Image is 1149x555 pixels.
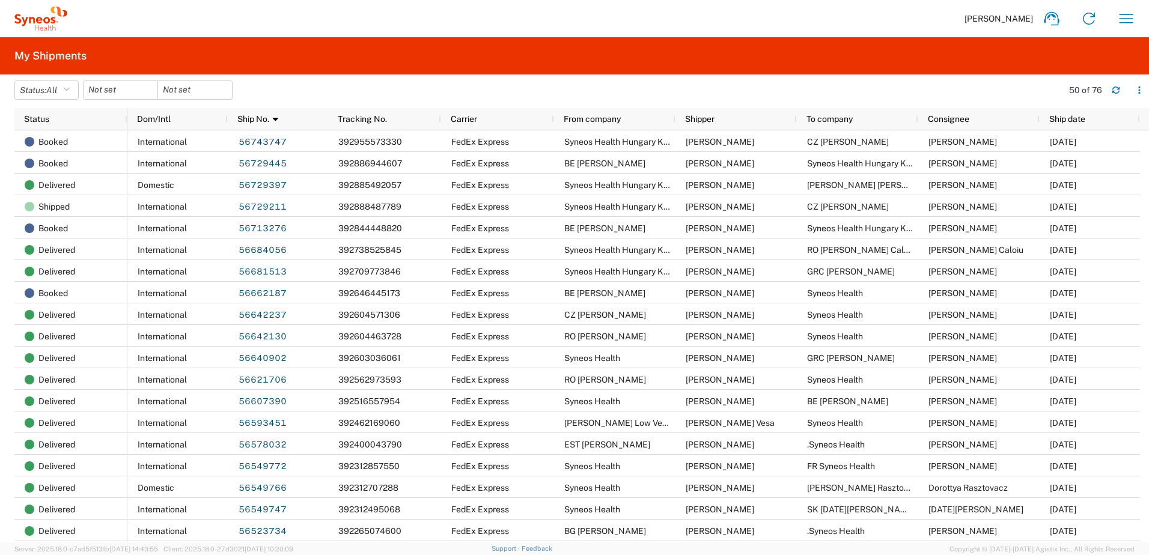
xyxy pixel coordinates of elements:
a: 56621706 [238,371,287,390]
span: Delivered [38,347,75,369]
span: Zsolt Varga [928,332,997,341]
span: 392886944607 [338,159,402,168]
span: Syneos Health Hungary Kft. [807,159,915,168]
span: Syneos Health Hungary Kft. [564,245,672,255]
span: RO Delia Low Vesa [564,418,671,428]
span: 392265074600 [338,526,401,536]
span: Syneos Health Hungary Kft. [564,267,672,276]
span: Varga Zsolt [686,180,754,190]
span: 08/21/2025 [1050,483,1076,493]
span: Syneos Health [807,310,863,320]
span: Delivered [38,304,75,326]
span: Javad GHASEMI [928,461,997,471]
span: 392562973593 [338,375,401,384]
span: FedEx Express [451,245,509,255]
span: 392312857550 [338,461,400,471]
span: Syneos Health [564,396,620,406]
span: 08/29/2025 [1050,310,1076,320]
span: International [138,332,187,341]
span: BG Veronika Vutova [564,526,646,536]
span: Delivered [38,390,75,412]
span: CZ Marie Starkova [807,202,889,211]
span: HU Dorottya Rasztovacz [807,483,922,493]
span: Cinzia Simone [686,288,754,298]
span: International [138,418,187,428]
span: International [138,461,187,471]
span: Kristiina Lass [686,440,754,449]
a: 56729397 [238,176,287,195]
span: Veronika Vutova [686,526,754,536]
span: FedEx Express [451,267,509,276]
span: Ship date [1049,114,1085,124]
span: Zsolt Varga [928,223,997,233]
span: Nathalie Declerck [928,396,997,406]
span: Delivered [38,434,75,455]
span: GRC Depy Alagantaki [807,353,895,363]
a: 56640902 [238,349,287,368]
span: Ship No. [237,114,269,124]
span: Diana Vinulescu [686,332,754,341]
span: RO Camelia Caloiu [807,245,915,255]
span: 09/09/2025 [1050,137,1076,147]
span: 392312707288 [338,483,398,493]
a: Support [492,545,522,552]
span: 08/28/2025 [1050,375,1076,384]
span: 09/09/2025 [1050,288,1076,298]
a: 56549772 [238,457,287,476]
span: 392604463728 [338,332,401,341]
span: HU Pollermann Eszter [807,180,946,190]
span: 392844448820 [338,223,402,233]
span: Booked [38,217,68,239]
span: Copyright © [DATE]-[DATE] Agistix Inc., All Rights Reserved [949,544,1135,554]
span: FedEx Express [451,353,509,363]
span: Mohamed Koraichi [686,159,754,168]
span: BE Cinzia Simone [564,288,645,298]
span: Shipper [685,114,715,124]
span: Varga Zsolt [686,137,754,147]
span: FedEx Express [451,418,509,428]
span: 392604571306 [338,310,400,320]
span: FedEx Express [451,159,509,168]
span: FedEx Express [451,310,509,320]
span: Domestic [138,483,174,493]
span: GRC Maria Polyxeni Grigoropoulou [807,267,895,276]
span: FedEx Express [451,332,509,341]
span: Pollermann Eszter [928,180,997,190]
span: 392462169060 [338,418,400,428]
span: .Syneos Health [807,440,865,449]
span: FedEx Express [451,483,509,493]
a: 56743747 [238,133,287,152]
button: Status:All [14,80,79,100]
span: 09/08/2025 [1050,202,1076,211]
span: Zsolt Varga [928,310,997,320]
a: Feedback [522,545,552,552]
span: Zsolt Varga [686,483,754,493]
span: Zsolt Varga [928,375,997,384]
span: 08/29/2025 [1050,418,1076,428]
span: Marie Starkova [928,202,997,211]
span: Syneos Health [807,288,863,298]
span: 09/01/2025 [1050,267,1076,276]
span: [DATE] 10:20:09 [245,545,293,553]
span: Lucia Szalay [928,505,1023,514]
span: Domestic [138,180,174,190]
span: Booked [38,131,68,153]
a: 56681513 [238,262,287,282]
span: EST Kristiina Lass [564,440,650,449]
span: International [138,159,187,168]
span: 08/26/2025 [1050,440,1076,449]
a: 56642237 [238,306,287,325]
span: Delivered [38,326,75,347]
span: To company [806,114,853,124]
div: 50 of 76 [1069,85,1102,96]
span: Elena Mihaylova [928,137,997,147]
span: Zsolt Varga [686,505,754,514]
span: 08/27/2025 [1050,396,1076,406]
a: 56662187 [238,284,287,303]
span: Syneos Health [807,418,863,428]
span: International [138,353,187,363]
span: FedEx Express [451,505,509,514]
a: 56642130 [238,327,287,347]
input: Not set [84,81,157,99]
span: Delivered [38,499,75,520]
